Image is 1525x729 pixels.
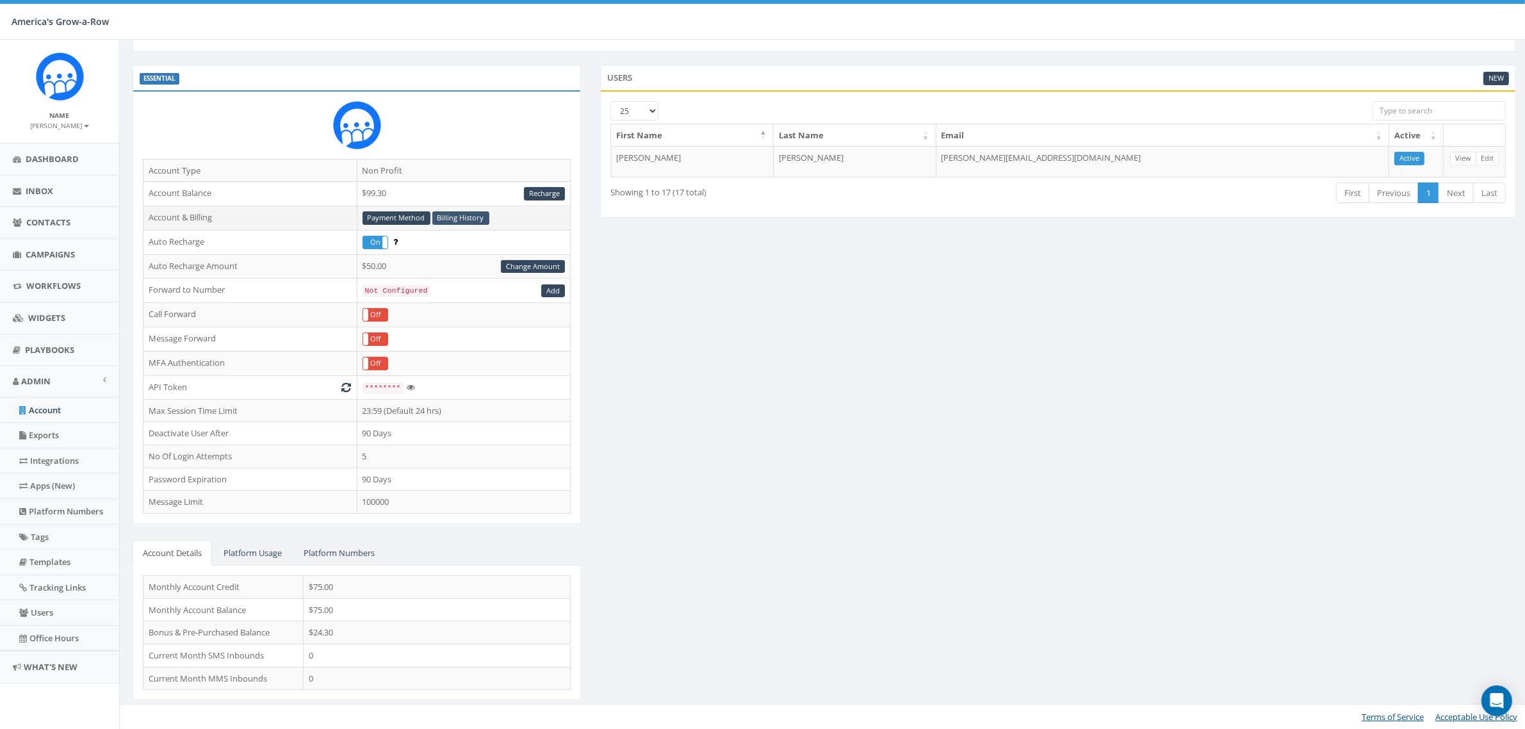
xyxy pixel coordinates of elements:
a: Previous [1369,183,1419,204]
td: [PERSON_NAME][EMAIL_ADDRESS][DOMAIN_NAME] [936,146,1390,177]
a: Payment Method [363,211,430,225]
div: OnOff [363,236,389,249]
td: Current Month SMS Inbounds [143,644,304,667]
i: Generate New Token [342,383,352,391]
td: 90 Days [357,422,571,445]
a: Billing History [432,211,489,225]
td: Call Forward [143,303,357,327]
span: Workflows [26,280,81,291]
td: API Token [143,376,357,400]
a: Next [1439,183,1474,204]
span: Playbooks [25,344,74,356]
label: Off [363,357,388,370]
td: Non Profit [357,159,571,182]
a: Edit [1476,152,1499,165]
td: $24.30 [304,621,571,644]
a: Add [541,284,565,298]
td: Bonus & Pre-Purchased Balance [143,621,304,644]
td: Auto Recharge [143,230,357,254]
a: Change Amount [501,260,565,274]
td: Forward to Number [143,279,357,303]
label: Off [363,333,388,345]
th: First Name: activate to sort column descending [611,124,774,147]
td: 5 [357,445,571,468]
span: What's New [24,661,77,673]
div: Open Intercom Messenger [1481,685,1512,716]
td: Message Limit [143,491,357,514]
input: Type to search [1373,101,1506,120]
a: Terms of Service [1362,711,1424,723]
div: OnOff [363,332,389,346]
span: America's Grow-a-Row [12,15,109,28]
td: MFA Authentication [143,352,357,376]
td: $75.00 [304,576,571,599]
td: No Of Login Attempts [143,445,357,468]
a: New [1483,72,1509,85]
td: Monthly Account Balance [143,598,304,621]
span: Admin [21,375,51,387]
span: Widgets [28,312,65,324]
a: Platform Numbers [293,540,385,566]
span: Inbox [26,185,53,197]
td: $50.00 [357,254,571,279]
span: Campaigns [26,249,75,260]
span: Contacts [26,217,70,228]
a: Platform Usage [213,540,292,566]
td: 100000 [357,491,571,514]
a: Account Details [133,540,212,566]
a: Recharge [524,187,565,201]
div: OnOff [363,308,389,322]
td: Current Month MMS Inbounds [143,667,304,690]
td: Monthly Account Credit [143,576,304,599]
div: Users [600,65,1516,90]
td: Account Type [143,159,357,182]
th: Active: activate to sort column ascending [1389,124,1444,147]
td: Account & Billing [143,206,357,230]
td: 0 [304,667,571,690]
th: Last Name: activate to sort column ascending [774,124,936,147]
td: [PERSON_NAME] [774,146,936,177]
td: 23:59 (Default 24 hrs) [357,399,571,422]
td: Deactivate User After [143,422,357,445]
td: [PERSON_NAME] [611,146,774,177]
td: Message Forward [143,327,357,352]
label: ESSENTIAL [140,73,179,85]
td: 90 Days [357,468,571,491]
label: On [363,236,388,249]
a: [PERSON_NAME] [31,119,89,131]
div: Showing 1 to 17 (17 total) [610,181,972,199]
small: [PERSON_NAME] [31,121,89,130]
img: Rally_Corp_Icon.png [36,53,84,101]
span: Enable to prevent campaign failure. [393,236,398,247]
td: Max Session Time Limit [143,399,357,422]
td: Account Balance [143,182,357,206]
td: 0 [304,644,571,667]
td: Auto Recharge Amount [143,254,357,279]
small: Name [50,111,70,120]
code: Not Configured [363,285,430,297]
a: 1 [1418,183,1439,204]
a: Acceptable Use Policy [1435,711,1517,723]
th: Email: activate to sort column ascending [936,124,1390,147]
a: First [1336,183,1369,204]
td: $99.30 [357,182,571,206]
img: Rally_Corp_Icon.png [333,101,381,149]
td: $75.00 [304,598,571,621]
a: Active [1394,152,1424,165]
div: OnOff [363,357,389,370]
td: Password Expiration [143,468,357,491]
label: Off [363,309,388,321]
a: View [1450,152,1476,165]
span: Dashboard [26,153,79,165]
a: Last [1473,183,1506,204]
